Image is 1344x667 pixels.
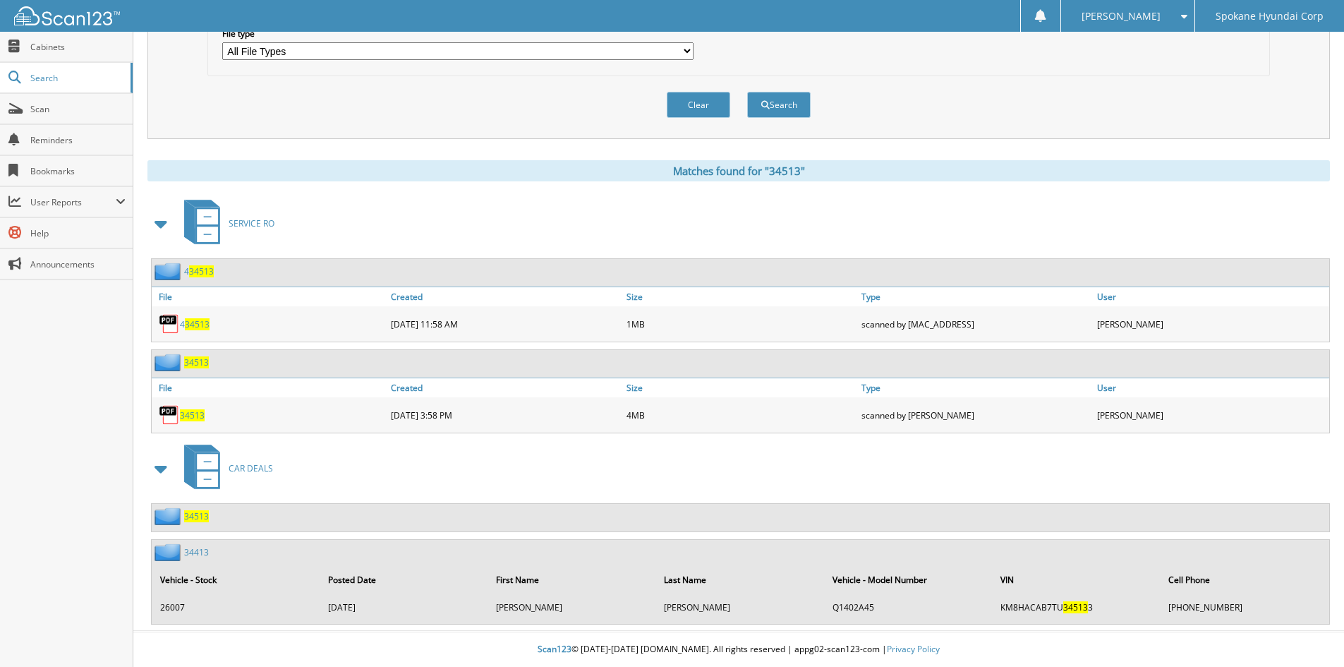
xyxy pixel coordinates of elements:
a: 434513 [184,265,214,277]
span: Search [30,72,123,84]
a: File [152,378,387,397]
a: Size [623,287,859,306]
a: Created [387,287,623,306]
a: 34513 [180,409,205,421]
div: © [DATE]-[DATE] [DOMAIN_NAME]. All rights reserved | appg02-scan123-com | [133,632,1344,667]
a: Size [623,378,859,397]
th: Last Name [657,565,823,594]
td: [PERSON_NAME] [489,596,655,619]
span: User Reports [30,196,116,208]
div: Matches found for "34513" [147,160,1330,181]
span: Bookmarks [30,165,126,177]
td: [PHONE_NUMBER] [1161,596,1328,619]
a: CAR DEALS [176,440,273,496]
a: 434513 [180,318,210,330]
a: SERVICE RO [176,196,274,251]
th: First Name [489,565,655,594]
span: SERVICE RO [229,217,274,229]
span: Cabinets [30,41,126,53]
a: Type [858,287,1094,306]
a: File [152,287,387,306]
span: Spokane Hyundai Corp [1216,12,1324,20]
span: Reminders [30,134,126,146]
a: User [1094,378,1329,397]
div: [DATE] 11:58 AM [387,310,623,338]
button: Search [747,92,811,118]
td: 26007 [153,596,320,619]
td: [DATE] [321,596,488,619]
div: 4MB [623,401,859,429]
img: scan123-logo-white.svg [14,6,120,25]
a: 34513 [184,510,209,522]
a: 34413 [184,546,209,558]
img: folder2.png [155,354,184,371]
a: User [1094,287,1329,306]
a: Privacy Policy [887,643,940,655]
th: Cell Phone [1161,565,1328,594]
button: Clear [667,92,730,118]
span: 34513 [185,318,210,330]
label: File type [222,28,694,40]
a: 34513 [184,356,209,368]
div: [PERSON_NAME] [1094,401,1329,429]
div: [PERSON_NAME] [1094,310,1329,338]
th: VIN [993,565,1160,594]
span: Scan [30,103,126,115]
span: 34513 [189,265,214,277]
span: Announcements [30,258,126,270]
div: scanned by [MAC_ADDRESS] [858,310,1094,338]
span: CAR DEALS [229,462,273,474]
div: scanned by [PERSON_NAME] [858,401,1094,429]
th: Vehicle - Stock [153,565,320,594]
span: Help [30,227,126,239]
td: Q1402A45 [825,596,992,619]
div: [DATE] 3:58 PM [387,401,623,429]
td: [PERSON_NAME] [657,596,823,619]
img: PDF.png [159,404,180,426]
span: [PERSON_NAME] [1082,12,1161,20]
img: folder2.png [155,263,184,280]
div: 1MB [623,310,859,338]
iframe: Chat Widget [1273,599,1344,667]
span: 34513 [1063,601,1088,613]
td: KM8HACAB7TU 3 [993,596,1160,619]
th: Vehicle - Model Number [825,565,992,594]
img: folder2.png [155,507,184,525]
img: folder2.png [155,543,184,561]
a: Type [858,378,1094,397]
th: Posted Date [321,565,488,594]
a: Created [387,378,623,397]
img: PDF.png [159,313,180,335]
span: Scan123 [538,643,571,655]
